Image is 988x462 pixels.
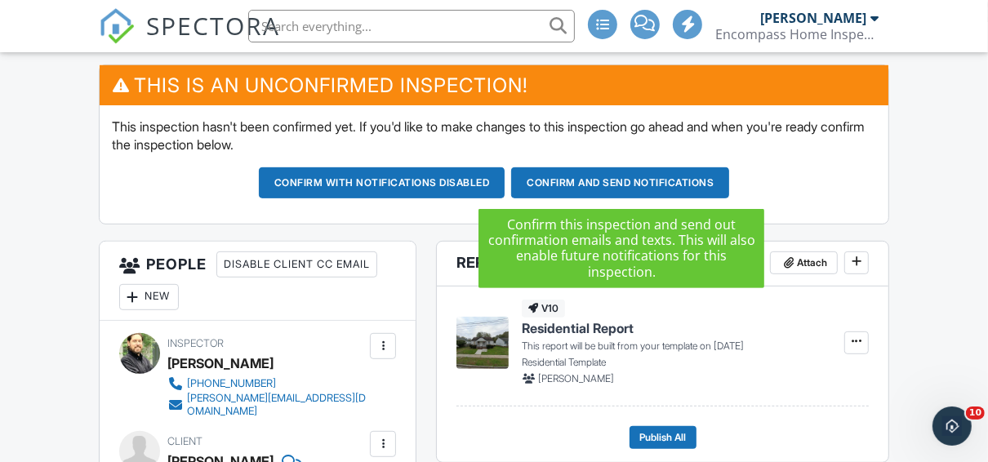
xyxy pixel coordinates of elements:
[715,26,879,42] div: Encompass Home Inspections, LLC
[760,10,866,26] div: [PERSON_NAME]
[167,392,366,418] a: [PERSON_NAME][EMAIL_ADDRESS][DOMAIN_NAME]
[146,8,280,42] span: SPECTORA
[932,406,972,446] iframe: Intercom live chat
[259,167,505,198] button: Confirm with notifications disabled
[216,251,377,278] div: Disable Client CC Email
[167,375,366,392] a: [PHONE_NUMBER]
[187,392,366,418] div: [PERSON_NAME][EMAIL_ADDRESS][DOMAIN_NAME]
[100,242,416,321] h3: People
[112,118,876,154] p: This inspection hasn't been confirmed yet. If you'd like to make changes to this inspection go ah...
[511,167,729,198] button: Confirm and send notifications
[167,351,274,375] div: [PERSON_NAME]
[167,337,224,349] span: Inspector
[100,65,888,105] h3: This is an Unconfirmed Inspection!
[966,406,985,420] span: 10
[99,8,135,44] img: The Best Home Inspection Software - Spectora
[248,10,575,42] input: Search everything...
[119,284,179,310] div: New
[187,377,276,390] div: [PHONE_NUMBER]
[99,22,280,56] a: SPECTORA
[167,435,202,447] span: Client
